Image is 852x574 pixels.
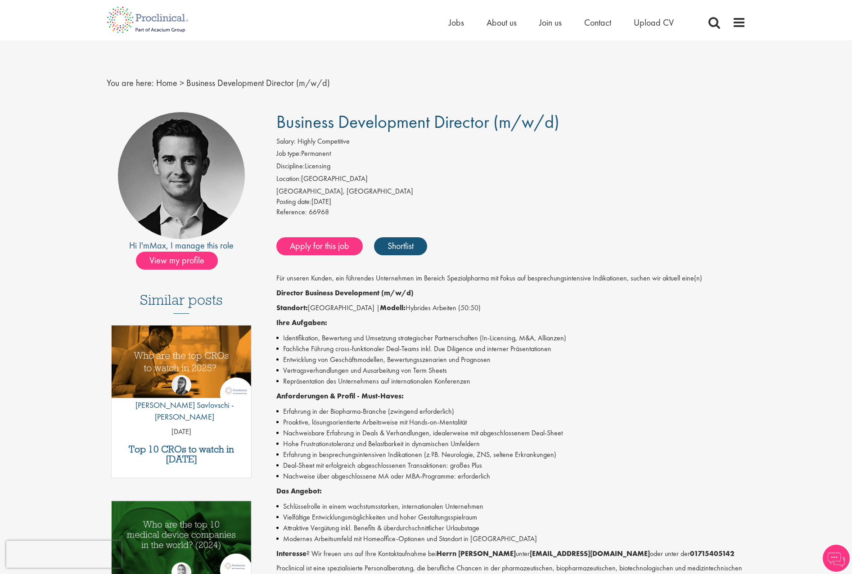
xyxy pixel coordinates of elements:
[276,174,301,184] label: Location:
[276,365,746,376] li: Vertragsverhandlungen und Ausarbeitung von Term Sheets
[276,449,746,460] li: Erfahrung in besprechungsintensiven Indikationen (z.?B. Neurologie, ZNS, seltene Erkrankungen)
[276,237,363,255] a: Apply for this job
[276,318,327,327] strong: Ihre Aufgaben:
[276,549,307,558] strong: Interesse
[276,161,305,172] label: Discipline:
[112,501,252,574] img: Top 10 Medical Device Companies 2024
[276,523,746,533] li: Attraktive Vergütung inkl. Benefits & überdurchschnittlicher Urlaubstage
[156,77,177,89] a: breadcrumb link
[186,77,330,89] span: Business Development Director (m/w/d)
[276,501,746,512] li: Schlüsselrolle in einem wachstumsstarken, internationalen Unternehmen
[136,252,218,270] span: View my profile
[276,186,746,197] div: [GEOGRAPHIC_DATA], [GEOGRAPHIC_DATA]
[276,391,404,401] strong: Anforderungen & Profil - Must-Haves:
[530,549,650,558] strong: [EMAIL_ADDRESS][DOMAIN_NAME]
[6,541,122,568] iframe: reCAPTCHA
[449,17,464,28] a: Jobs
[112,375,252,427] a: Theodora Savlovschi - Wicks [PERSON_NAME] Savlovschi - [PERSON_NAME]
[112,427,252,437] p: [DATE]
[276,110,559,133] span: Business Development Director (m/w/d)
[116,444,247,464] a: Top 10 CROs to watch in [DATE]
[276,273,746,284] p: Für unseren Kunden, ein führendes Unternehmen im Bereich Spezialpharma mit Fokus auf besprechungs...
[298,136,350,146] span: Highly Competitive
[690,549,735,558] strong: 01715405142
[276,197,311,206] span: Posting date:
[276,471,746,482] li: Nachweise über abgeschlossene MA oder MBA-Programme: erforderlich
[171,375,191,395] img: Theodora Savlovschi - Wicks
[276,438,746,449] li: Hohe Frustrationstoleranz und Belastbarkeit in dynamischen Umfeldern
[136,253,227,265] a: View my profile
[140,292,223,314] h3: Similar posts
[276,207,307,217] label: Reference:
[276,512,746,523] li: Vielfältige Entwicklungsmöglichkeiten und hoher Gestaltungsspielraum
[276,460,746,471] li: Deal-Sheet mit erfolgreich abgeschlossenen Transaktionen: großes Plus
[539,17,562,28] a: Join us
[276,533,746,544] li: Modernes Arbeitsumfeld mit Homeoffice-Optionen und Standort in [GEOGRAPHIC_DATA]
[112,399,252,422] p: [PERSON_NAME] Savlovschi - [PERSON_NAME]
[276,149,301,159] label: Job type:
[276,549,746,559] p: ? Wir freuen uns auf Ihre Kontaktaufnahme bei unter oder unter der
[276,343,746,354] li: Fachliche Führung cross-funktionaler Deal-Teams inkl. Due Diligence und interner Präsentationen
[276,428,746,438] li: Nachweisbare Erfahrung in Deals & Verhandlungen, idealerweise mit abgeschlossenem Deal-Sheet
[276,303,308,312] strong: Standort:
[276,288,414,298] strong: Director Business Development (m/w/d)
[107,239,257,252] div: Hi I'm , I manage this role
[276,136,296,147] label: Salary:
[112,325,252,405] a: Link to a post
[276,376,746,387] li: Repräsentation des Unternehmens auf internationalen Konferenzen
[309,207,329,217] span: 66968
[584,17,611,28] a: Contact
[276,333,746,343] li: Identifikation, Bewertung und Umsetzung strategischer Partnerschaften (In-Licensing, M&A, Allianzen)
[823,545,850,572] img: Chatbot
[107,77,154,89] span: You are here:
[380,303,406,312] strong: Modell:
[437,549,516,558] strong: Herrn [PERSON_NAME]
[374,237,427,255] a: Shortlist
[118,112,245,239] img: imeage of recruiter Max Slevogt
[276,303,746,313] p: [GEOGRAPHIC_DATA] | Hybrides Arbeiten (50:50)
[276,417,746,428] li: Proaktive, lösungsorientierte Arbeitsweise mit Hands-on-Mentalität
[112,325,252,398] img: Top 10 CROs 2025 | Proclinical
[276,486,322,496] strong: Das Angebot:
[276,354,746,365] li: Entwicklung von Geschäftsmodellen, Bewertungsszenarien und Prognosen
[487,17,517,28] a: About us
[276,174,746,186] li: [GEOGRAPHIC_DATA]
[276,406,746,417] li: Erfahrung in der Biopharma-Branche (zwingend erforderlich)
[276,197,746,207] div: [DATE]
[149,240,166,251] a: Max
[634,17,674,28] a: Upload CV
[276,149,746,161] li: Permanent
[180,77,184,89] span: >
[276,161,746,174] li: Licensing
